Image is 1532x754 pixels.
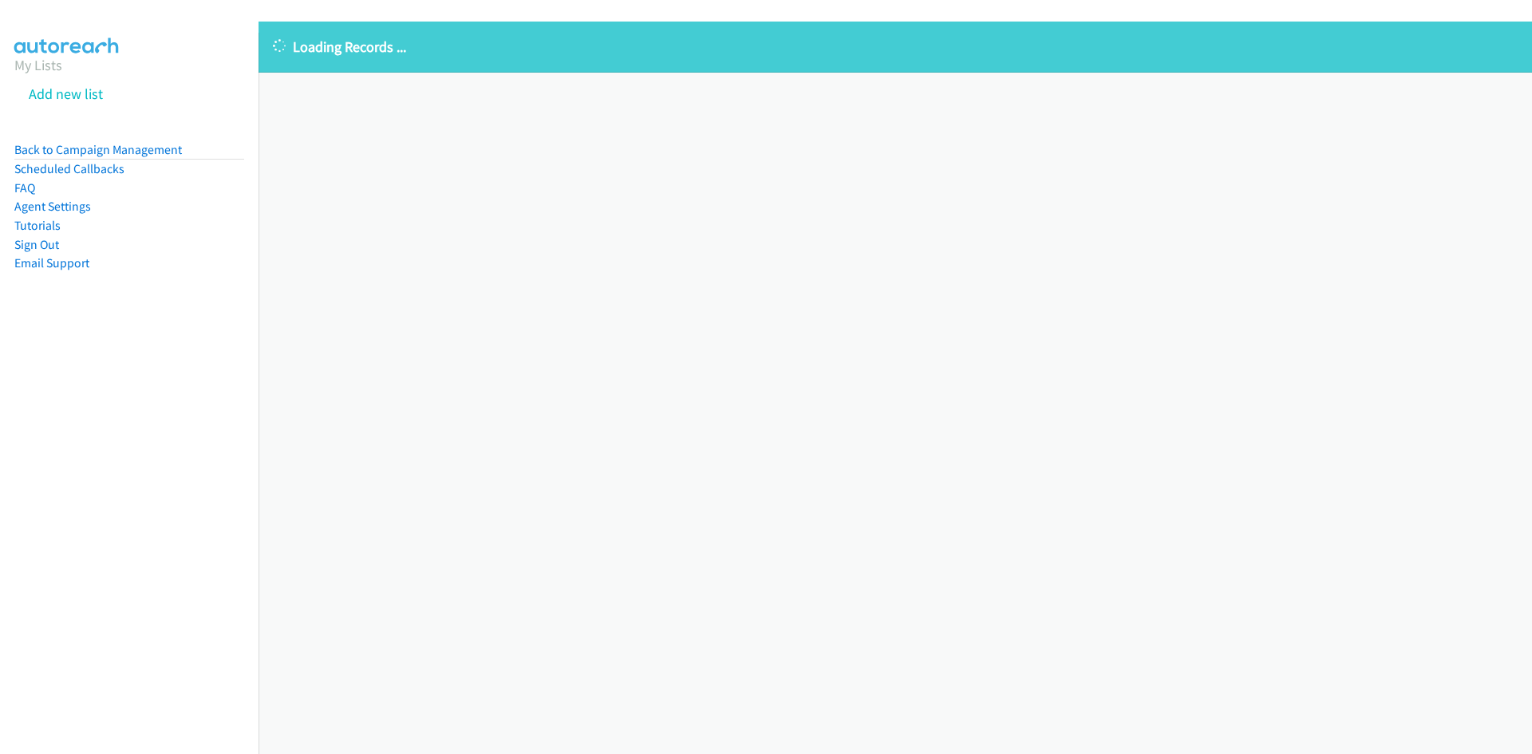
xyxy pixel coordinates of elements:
a: FAQ [14,180,35,195]
a: Tutorials [14,218,61,233]
a: Add new list [29,85,103,103]
a: Back to Campaign Management [14,142,182,157]
a: Scheduled Callbacks [14,161,124,176]
a: Sign Out [14,237,59,252]
p: Loading Records ... [273,36,1518,57]
a: Email Support [14,255,89,270]
a: My Lists [14,56,62,74]
a: Agent Settings [14,199,91,214]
